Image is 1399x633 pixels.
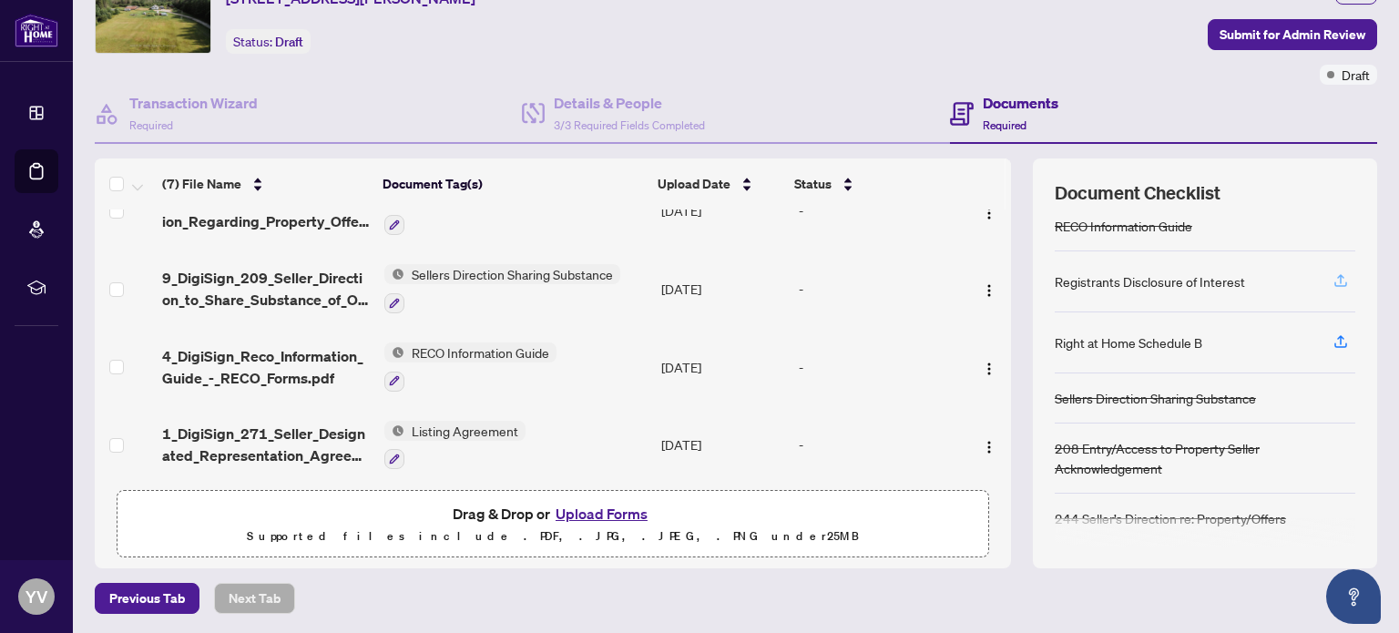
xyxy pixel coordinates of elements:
[15,14,58,47] img: logo
[453,502,653,526] span: Drag & Drop or
[975,352,1004,382] button: Logo
[794,174,832,194] span: Status
[95,583,199,614] button: Previous Tab
[1326,569,1381,624] button: Open asap
[26,584,47,609] span: YV
[275,34,303,50] span: Draft
[799,434,955,454] div: -
[1055,180,1220,206] span: Document Checklist
[982,362,996,376] img: Logo
[226,29,311,54] div: Status:
[787,158,957,209] th: Status
[1055,216,1192,236] div: RECO Information Guide
[658,174,730,194] span: Upload Date
[799,357,955,377] div: -
[1055,388,1256,408] div: Sellers Direction Sharing Substance
[554,92,705,114] h4: Details & People
[129,118,173,132] span: Required
[162,423,369,466] span: 1_DigiSign_271_Seller_Designated_Representation_Agreement_Authority_to_Offer_for_Sale_-_PropTx-[P...
[109,584,185,613] span: Previous Tab
[162,345,369,389] span: 4_DigiSign_Reco_Information_Guide_-_RECO_Forms.pdf
[799,200,955,220] div: -
[214,583,295,614] button: Next Tab
[982,440,996,454] img: Logo
[1055,508,1286,528] div: 244 Seller’s Direction re: Property/Offers
[799,279,955,299] div: -
[404,342,557,362] span: RECO Information Guide
[983,92,1058,114] h4: Documents
[117,491,988,558] span: Drag & Drop orUpload FormsSupported files include .PDF, .JPG, .JPEG, .PNG under25MB
[975,274,1004,303] button: Logo
[129,92,258,114] h4: Transaction Wizard
[654,250,791,328] td: [DATE]
[384,264,404,284] img: Status Icon
[384,342,404,362] img: Status Icon
[155,158,375,209] th: (7) File Name
[550,502,653,526] button: Upload Forms
[654,328,791,406] td: [DATE]
[384,421,526,470] button: Status IconListing Agreement
[983,118,1026,132] span: Required
[975,430,1004,459] button: Logo
[384,264,620,313] button: Status IconSellers Direction Sharing Substance
[982,283,996,298] img: Logo
[384,342,557,392] button: Status IconRECO Information Guide
[654,172,791,250] td: [DATE]
[654,406,791,485] td: [DATE]
[1342,65,1370,85] span: Draft
[982,206,996,220] img: Logo
[384,187,620,236] button: Status Icon244 Seller’s Direction re: Property/Offers
[384,421,404,441] img: Status Icon
[375,158,650,209] th: Document Tag(s)
[162,267,369,311] span: 9_DigiSign_209_Seller_Direction_to_Share_Substance_of_Offers_-_PropTx-[PERSON_NAME].pdf
[1055,438,1355,478] div: 208 Entry/Access to Property Seller Acknowledgement
[1055,271,1245,291] div: Registrants Disclosure of Interest
[975,196,1004,225] button: Logo
[554,118,705,132] span: 3/3 Required Fields Completed
[162,189,369,232] span: 7_DigiSign_244_Sellers_Direction_Regarding_Property_Offers_-_PropTx-[PERSON_NAME].pdf
[404,264,620,284] span: Sellers Direction Sharing Substance
[404,421,526,441] span: Listing Agreement
[1220,20,1365,49] span: Submit for Admin Review
[128,526,977,547] p: Supported files include .PDF, .JPG, .JPEG, .PNG under 25 MB
[162,174,241,194] span: (7) File Name
[1208,19,1377,50] button: Submit for Admin Review
[650,158,787,209] th: Upload Date
[1055,332,1202,352] div: Right at Home Schedule B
